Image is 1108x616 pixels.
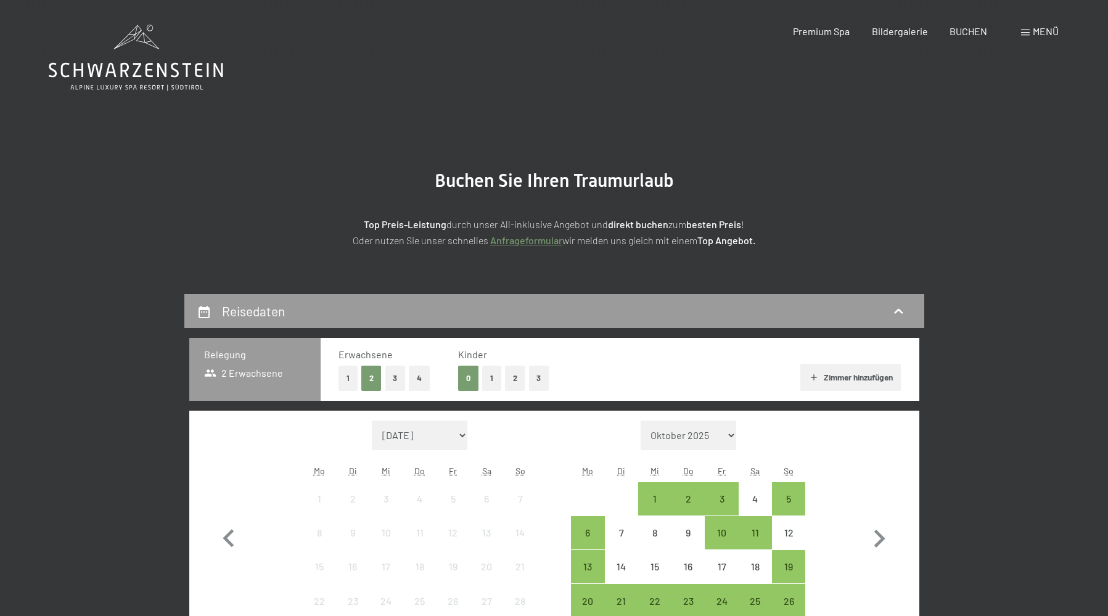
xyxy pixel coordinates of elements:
[750,466,760,476] abbr: Samstag
[336,482,369,515] div: Tue Sep 02 2025
[673,528,704,559] div: 9
[739,482,772,515] div: Sat Oct 04 2025
[246,216,863,248] p: durch unser All-inklusive Angebot und zum ! Oder nutzen Sie unser schnelles wir melden uns gleich...
[222,303,285,319] h2: Reisedaten
[673,494,704,525] div: 2
[437,516,470,549] div: Anreise nicht möglich
[404,562,435,593] div: 18
[449,466,457,476] abbr: Freitag
[303,482,336,515] div: Mon Sep 01 2025
[438,528,469,559] div: 12
[385,366,406,391] button: 3
[705,550,738,583] div: Anreise nicht möglich
[571,516,604,549] div: Anreise möglich
[337,494,368,525] div: 2
[437,550,470,583] div: Anreise nicht möglich
[872,25,928,37] a: Bildergalerie
[403,482,437,515] div: Thu Sep 04 2025
[706,494,737,525] div: 3
[800,364,901,391] button: Zimmer hinzufügen
[638,482,671,515] div: Wed Oct 01 2025
[606,562,637,593] div: 14
[403,550,437,583] div: Anreise nicht möglich
[673,562,704,593] div: 16
[304,562,335,593] div: 15
[605,516,638,549] div: Tue Oct 07 2025
[718,466,726,476] abbr: Freitag
[705,482,738,515] div: Anreise möglich
[403,550,437,583] div: Thu Sep 18 2025
[705,516,738,549] div: Anreise möglich
[361,366,382,391] button: 2
[504,528,535,559] div: 14
[1033,25,1059,37] span: Menü
[572,528,603,559] div: 6
[582,466,593,476] abbr: Montag
[470,516,503,549] div: Anreise nicht möglich
[369,482,403,515] div: Anreise nicht möglich
[337,562,368,593] div: 16
[784,466,794,476] abbr: Sonntag
[369,482,403,515] div: Wed Sep 03 2025
[705,550,738,583] div: Fri Oct 17 2025
[437,550,470,583] div: Fri Sep 19 2025
[369,516,403,549] div: Anreise nicht möglich
[638,550,671,583] div: Anreise nicht möglich
[303,550,336,583] div: Anreise nicht möglich
[772,550,805,583] div: Anreise möglich
[617,466,625,476] abbr: Dienstag
[639,528,670,559] div: 8
[571,550,604,583] div: Anreise möglich
[371,494,401,525] div: 3
[470,550,503,583] div: Anreise nicht möglich
[772,482,805,515] div: Anreise möglich
[740,562,771,593] div: 18
[740,528,771,559] div: 11
[706,528,737,559] div: 10
[471,528,502,559] div: 13
[471,494,502,525] div: 6
[482,466,491,476] abbr: Samstag
[638,550,671,583] div: Wed Oct 15 2025
[304,494,335,525] div: 1
[503,516,536,549] div: Sun Sep 14 2025
[336,516,369,549] div: Tue Sep 09 2025
[606,528,637,559] div: 7
[772,516,805,549] div: Anreise nicht möglich
[471,562,502,593] div: 20
[739,516,772,549] div: Anreise möglich
[404,494,435,525] div: 4
[204,366,284,380] span: 2 Erwachsene
[470,516,503,549] div: Sat Sep 13 2025
[793,25,850,37] a: Premium Spa
[303,482,336,515] div: Anreise nicht möglich
[671,482,705,515] div: Thu Oct 02 2025
[490,234,562,246] a: Anfrageformular
[671,550,705,583] div: Thu Oct 16 2025
[504,494,535,525] div: 7
[437,516,470,549] div: Fri Sep 12 2025
[314,466,325,476] abbr: Montag
[773,494,804,525] div: 5
[605,550,638,583] div: Tue Oct 14 2025
[639,562,670,593] div: 15
[571,516,604,549] div: Mon Oct 06 2025
[414,466,425,476] abbr: Donnerstag
[638,516,671,549] div: Wed Oct 08 2025
[303,516,336,549] div: Anreise nicht möglich
[950,25,987,37] a: BUCHEN
[740,494,771,525] div: 4
[336,550,369,583] div: Anreise nicht möglich
[772,550,805,583] div: Sun Oct 19 2025
[739,550,772,583] div: Sat Oct 18 2025
[339,348,393,360] span: Erwachsene
[503,550,536,583] div: Anreise nicht möglich
[482,366,501,391] button: 1
[303,516,336,549] div: Mon Sep 08 2025
[671,516,705,549] div: Anreise nicht möglich
[369,550,403,583] div: Anreise nicht möglich
[349,466,357,476] abbr: Dienstag
[409,366,430,391] button: 4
